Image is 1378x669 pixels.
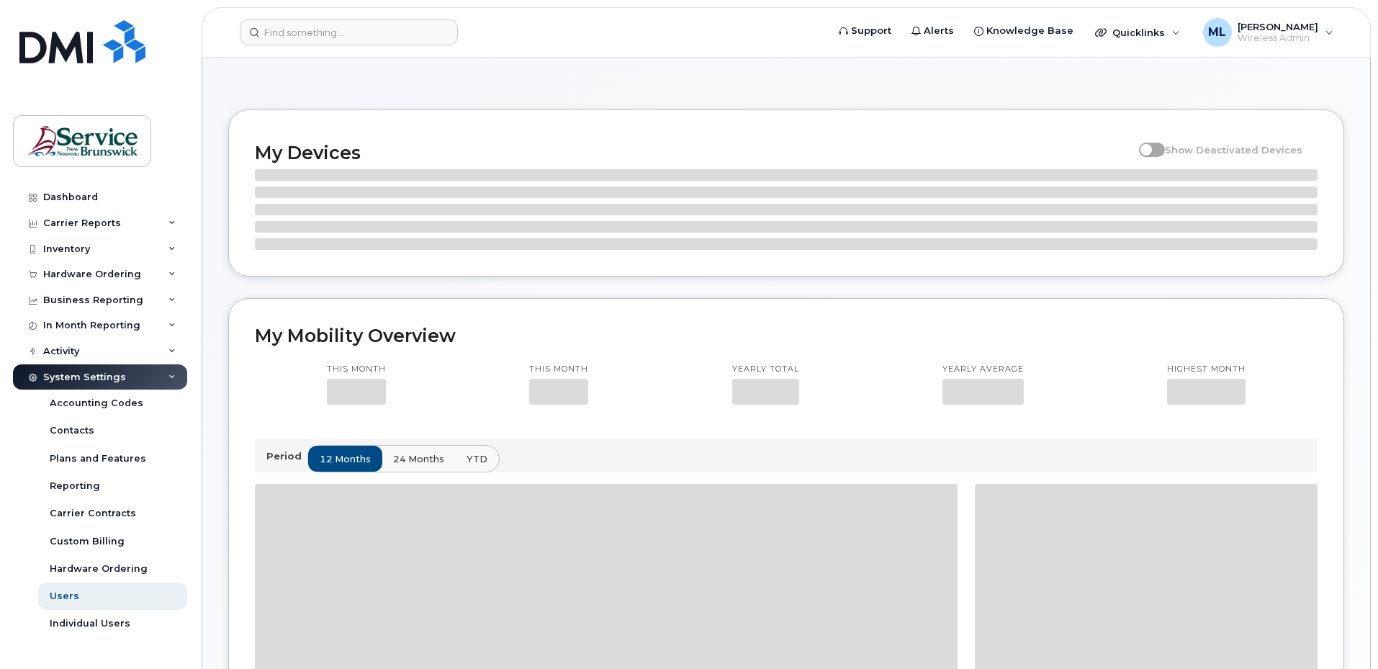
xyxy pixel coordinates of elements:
span: YTD [467,452,487,466]
span: 24 months [393,452,444,466]
p: Yearly total [732,364,799,375]
input: Show Deactivated Devices [1139,136,1150,148]
span: Show Deactivated Devices [1165,144,1302,156]
h2: My Devices [255,142,1132,163]
p: This month [529,364,588,375]
p: Highest month [1167,364,1246,375]
p: Period [266,449,307,463]
h2: My Mobility Overview [255,325,1318,346]
p: This month [327,364,386,375]
p: Yearly average [942,364,1024,375]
